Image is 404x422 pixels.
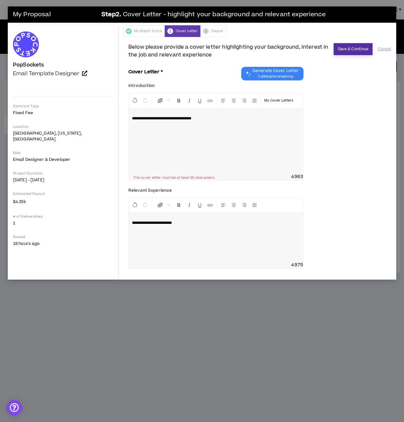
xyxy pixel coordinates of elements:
[219,94,228,107] button: Left Align
[250,199,259,211] button: Justify Align
[334,43,373,55] button: Save & Continue
[13,8,97,21] h3: My Proposal
[184,199,194,211] button: Format Italics
[13,235,113,239] p: Posted
[291,174,303,180] span: 4963
[174,94,184,107] button: Format Bold
[101,10,121,19] b: Step 2 .
[13,151,113,155] p: Role
[13,70,113,77] a: Email Template Designer
[128,69,163,75] h3: Cover Letter *
[13,157,70,163] span: Email Designer & Developer
[13,130,113,142] p: [GEOGRAPHIC_DATA], [US_STATE], [GEOGRAPHIC_DATA]
[130,94,140,107] button: Undo
[128,43,330,59] span: Below please provide a cover letter highlighting your background, interest in the job and relevan...
[252,68,299,73] span: Generate Cover Letter
[130,199,140,211] button: Undo
[13,214,113,219] p: # of Deliverables
[13,70,79,78] span: Email Template Designer
[195,199,205,211] button: Format Underline
[219,199,228,211] button: Left Align
[239,94,249,107] button: Right Align
[128,175,303,180] span: The cover letter must be at least 50 characters.
[291,262,303,268] span: 4975
[13,198,26,205] span: $4.35k
[13,62,44,68] h4: PopSockets
[13,241,113,247] p: 18 hours ago
[13,220,113,226] p: 1
[241,67,303,80] button: Chat GPT Cover Letter
[250,94,259,107] button: Justify Align
[13,177,113,183] p: [DATE] - [DATE]
[239,199,249,211] button: Right Align
[13,110,113,116] p: Fixed Fee
[123,25,165,37] div: My Match Score
[13,171,113,176] p: Project Duration
[13,124,113,129] p: Location
[13,104,113,109] p: Contract Type
[195,94,205,107] button: Format Underline
[6,400,22,416] div: Open Intercom Messenger
[252,74,299,79] span: 3 attempts remaining
[140,94,150,107] button: Redo
[229,199,239,211] button: Center Align
[229,94,239,107] button: Center Align
[128,185,172,196] label: Relevant Experience
[140,199,150,211] button: Redo
[205,94,215,107] button: Insert Link
[128,80,155,91] label: Introduction
[378,43,391,55] button: Cancel
[262,94,295,107] button: Template
[205,199,215,211] button: Insert Link
[174,199,184,211] button: Format Bold
[13,191,113,196] p: Estimated Payout
[123,10,326,19] span: Cover Letter - highlight your background and relevant experience
[184,94,194,107] button: Format Italics
[264,97,293,104] p: My Cover Letters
